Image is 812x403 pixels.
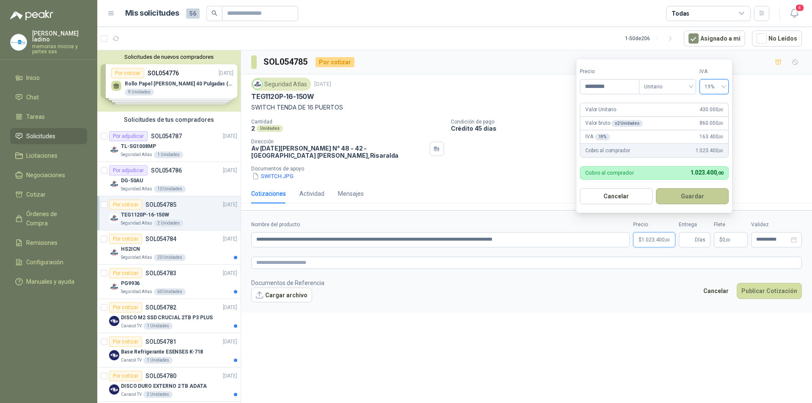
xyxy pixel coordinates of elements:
[722,237,730,242] span: 0
[716,170,723,176] span: ,00
[223,201,237,209] p: [DATE]
[665,238,670,242] span: ,00
[705,80,724,93] span: 19%
[612,120,643,127] div: x 2 Unidades
[97,128,241,162] a: Por adjudicarSOL054787[DATE] Company LogoTL-SG1008MPSeguridad Atlas1 Unidades
[315,57,354,67] div: Por cotizar
[737,283,802,299] button: Publicar Cotización
[109,282,119,292] img: Company Logo
[10,128,87,144] a: Solicitudes
[251,189,286,198] div: Cotizaciones
[97,112,241,128] div: Solicitudes de tus compradores
[696,147,723,155] span: 1.023.400
[10,10,53,20] img: Logo peakr
[26,93,39,102] span: Chat
[26,73,40,82] span: Inicio
[109,384,119,395] img: Company Logo
[700,133,723,141] span: 163.400
[684,30,745,47] button: Asignado a mi
[585,170,634,175] p: Cobro al comprador
[151,167,182,173] p: SOL054786
[121,357,142,364] p: Caracol TV
[752,30,802,47] button: No Leídos
[223,372,237,380] p: [DATE]
[109,247,119,258] img: Company Logo
[32,44,87,54] p: memorias micros y partes sas
[109,350,119,360] img: Company Logo
[251,172,294,181] button: SWITCH.JPG
[109,234,142,244] div: Por cotizar
[109,302,142,313] div: Por cotizar
[690,169,723,176] span: 1.023.400
[26,170,65,180] span: Negociaciones
[714,232,748,247] p: $ 0,00
[154,151,183,158] div: 1 Unidades
[154,220,183,227] div: 2 Unidades
[10,70,87,86] a: Inicio
[109,371,142,381] div: Por cotizar
[633,221,675,229] label: Precio
[223,132,237,140] p: [DATE]
[251,103,802,112] p: SWITCH TENDA DE 16 PUERTOS
[121,323,142,329] p: Caracol TV
[145,304,176,310] p: SOL054782
[595,134,610,140] div: 19 %
[145,270,176,276] p: SOL054783
[625,32,677,45] div: 1 - 50 de 206
[223,269,237,277] p: [DATE]
[11,34,27,50] img: Company Logo
[223,338,237,346] p: [DATE]
[314,80,331,88] p: [DATE]
[257,125,283,132] div: Unidades
[143,323,173,329] div: 1 Unidades
[145,202,176,208] p: SOL054785
[26,258,63,267] span: Configuración
[700,119,723,127] span: 860.000
[121,288,152,295] p: Seguridad Atlas
[251,78,311,90] div: Seguridad Atlas
[714,221,748,229] label: Flete
[32,30,87,42] p: [PERSON_NAME] ladino
[97,333,241,367] a: Por cotizarSOL054781[DATE] Company LogoBase Refrigerante ESENSES K-718Caracol TV1 Unidades
[121,245,140,253] p: HS2ICN
[251,278,324,288] p: Documentos de Referencia
[145,339,176,345] p: SOL054781
[97,50,241,112] div: Solicitudes de nuevos compradoresPor cotizarSOL054776[DATE] Rollo Papel [PERSON_NAME] 40 Pulgadas...
[109,316,119,326] img: Company Logo
[642,237,670,242] span: 1.023.400
[109,145,119,155] img: Company Logo
[121,382,207,390] p: DISCO DURO EXTERNO 2 TB ADATA
[251,145,426,159] p: Av [DATE][PERSON_NAME] N° 48 - 42 - [GEOGRAPHIC_DATA] [PERSON_NAME] , Risaralda
[121,151,152,158] p: Seguridad Atlas
[633,232,675,247] p: $1.023.400,00
[10,186,87,203] a: Cotizar
[718,134,723,139] span: ,00
[145,373,176,379] p: SOL054780
[121,177,143,185] p: DG-50AU
[97,265,241,299] a: Por cotizarSOL054783[DATE] Company LogoPG9936Seguridad Atlas60 Unidades
[251,166,809,172] p: Documentos de apoyo
[143,357,173,364] div: 1 Unidades
[125,7,179,19] h1: Mis solicitudes
[121,220,152,227] p: Seguridad Atlas
[109,165,148,175] div: Por adjudicar
[121,280,140,288] p: PG9936
[679,221,710,229] label: Entrega
[787,6,802,21] button: 4
[97,367,241,402] a: Por cotizarSOL054780[DATE] Company LogoDISCO DURO EXTERNO 2 TB ADATACaracol TV2 Unidades
[699,283,733,299] button: Cancelar
[26,238,58,247] span: Remisiones
[109,213,119,223] img: Company Logo
[186,8,200,19] span: 56
[109,268,142,278] div: Por cotizar
[251,221,630,229] label: Nombre del producto
[26,112,45,121] span: Tareas
[299,189,324,198] div: Actividad
[580,188,653,204] button: Cancelar
[700,106,723,114] span: 430.000
[211,10,217,16] span: search
[695,233,705,247] span: Días
[154,288,186,295] div: 60 Unidades
[585,106,616,114] p: Valor Unitario
[145,236,176,242] p: SOL054784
